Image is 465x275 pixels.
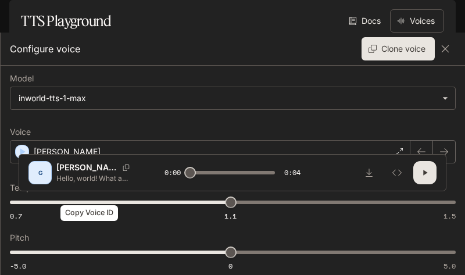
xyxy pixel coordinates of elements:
[362,37,435,60] button: Clone voice
[34,146,101,158] p: [PERSON_NAME]
[19,92,437,104] div: inworld-tts-1-max
[385,161,409,184] button: Inspect
[10,184,59,192] p: Temperature
[31,163,49,182] div: G
[118,164,134,171] button: Copy Voice ID
[284,167,301,178] span: 0:04
[56,162,118,173] p: [PERSON_NAME]
[10,128,31,136] p: Voice
[10,74,34,83] p: Model
[346,9,385,33] a: Docs
[10,87,455,109] div: inworld-tts-1-max
[164,167,181,178] span: 0:00
[60,205,118,221] div: Copy Voice ID
[357,161,381,184] button: Download audio
[56,173,137,183] p: Hello, world! What a wonderful day to be a text-to-speech model!
[10,42,80,56] p: Configure voice
[390,9,444,33] button: Voices
[21,9,111,33] h1: TTS Playground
